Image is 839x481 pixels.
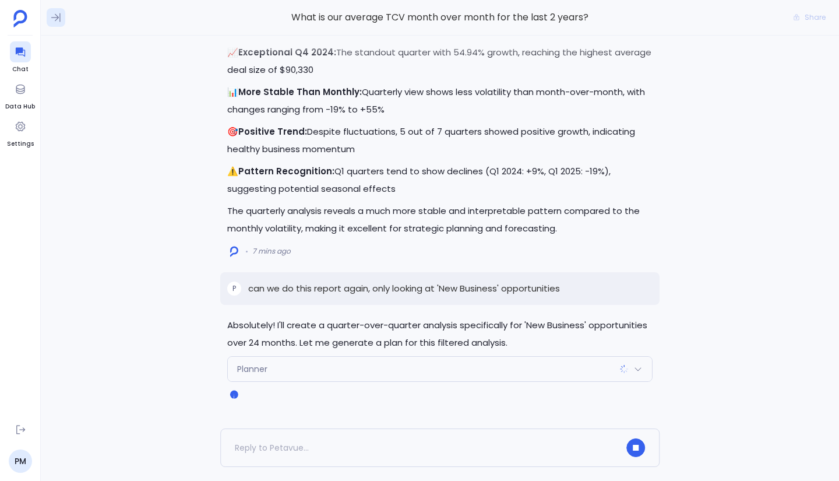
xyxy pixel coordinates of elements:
p: 📊 Quarterly view shows less volatility than month-over-month, with changes ranging from -19% to +55% [227,83,653,118]
strong: More Stable Than Monthly: [238,86,362,98]
p: The quarterly analysis reveals a much more stable and interpretable pattern compared to the month... [227,202,653,237]
p: Absolutely! I'll create a quarter-over-quarter analysis specifically for 'New Business' opportuni... [227,317,653,352]
span: Data Hub [5,102,35,111]
span: Planner [237,363,267,375]
p: ⚠️ Q1 quarters tend to show declines (Q1 2024: +9%, Q1 2025: -19%), suggesting potential seasonal... [227,163,653,198]
span: Settings [7,139,34,149]
span: 7 mins ago [252,247,291,256]
a: Settings [7,116,34,149]
a: Data Hub [5,79,35,111]
p: can we do this report again, only looking at 'New Business' opportunities [248,282,560,296]
p: 📈 The standout quarter with 54.94% growth, reaching the highest average deal size of $90,330 [227,44,653,79]
strong: Pattern Recognition: [238,165,334,177]
img: petavue logo [13,10,27,27]
img: logo [230,246,238,257]
span: Chat [10,65,31,74]
a: Chat [10,41,31,74]
a: PM [9,450,32,473]
p: 🎯 Despite fluctuations, 5 out of 7 quarters showed positive growth, indicating healthy business m... [227,123,653,158]
span: What is our average TCV month over month for the last 2 years? [220,10,660,25]
span: P [232,284,236,293]
strong: Positive Trend: [238,125,307,138]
